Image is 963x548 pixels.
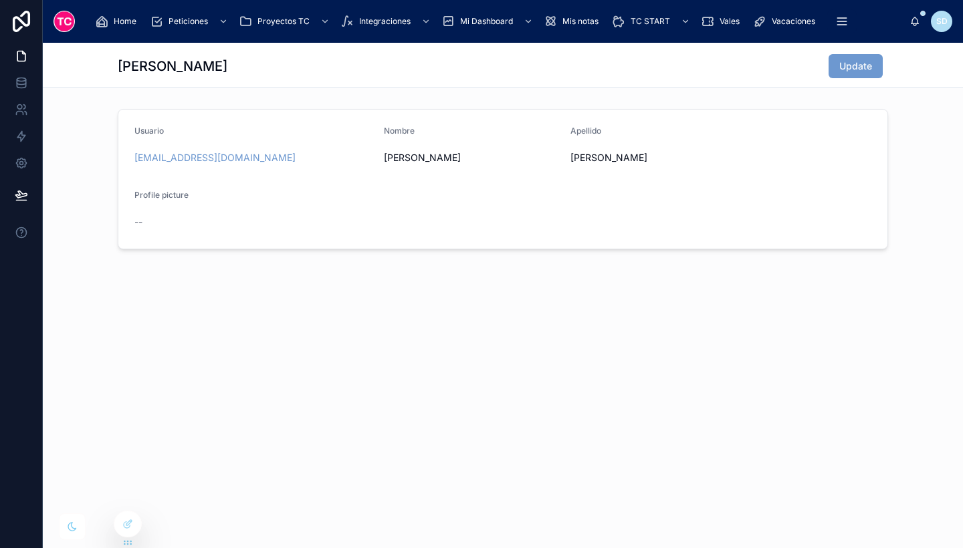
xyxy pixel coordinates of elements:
a: Home [91,9,146,33]
span: Home [114,16,136,27]
span: Vales [720,16,740,27]
span: -- [134,215,142,229]
span: Apellido [570,126,601,136]
button: Update [829,54,883,78]
a: Peticiones [146,9,235,33]
span: SD [936,16,948,27]
span: Proyectos TC [257,16,310,27]
a: Mi Dashboard [437,9,540,33]
span: TC START [631,16,670,27]
a: Vacaciones [749,9,825,33]
div: scrollable content [86,7,909,36]
span: Update [839,59,872,73]
a: TC START [608,9,697,33]
a: [EMAIL_ADDRESS][DOMAIN_NAME] [134,151,296,164]
h1: [PERSON_NAME] [118,57,227,76]
span: Profile picture [134,190,189,200]
span: Usuario [134,126,164,136]
a: Mis notas [540,9,608,33]
span: [PERSON_NAME] [384,151,560,164]
span: Mi Dashboard [460,16,513,27]
span: [PERSON_NAME] [570,151,747,164]
a: Proyectos TC [235,9,336,33]
a: Integraciones [336,9,437,33]
span: Integraciones [359,16,411,27]
span: Nombre [384,126,415,136]
span: Mis notas [562,16,599,27]
a: Vales [697,9,749,33]
span: Peticiones [169,16,208,27]
img: App logo [53,11,75,32]
span: Vacaciones [772,16,815,27]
